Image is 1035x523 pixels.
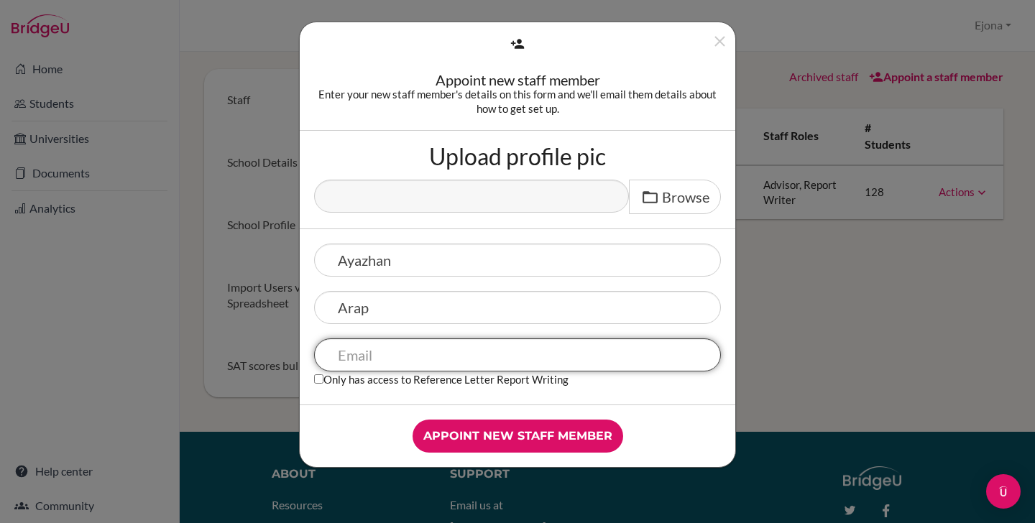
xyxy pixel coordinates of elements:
input: Last name [314,291,721,324]
span: Browse [662,188,709,205]
label: Upload profile pic [429,145,606,168]
div: Open Intercom Messenger [986,474,1021,509]
div: Appoint new staff member [314,73,721,87]
input: First name [314,244,721,277]
input: Email [314,338,721,371]
label: Only has access to Reference Letter Report Writing [314,371,569,387]
input: Appoint new staff member [413,420,623,453]
input: Only has access to Reference Letter Report Writing [314,374,323,384]
button: Close [711,32,729,56]
div: Enter your new staff member's details on this form and we'll email them details about how to get ... [314,87,721,116]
